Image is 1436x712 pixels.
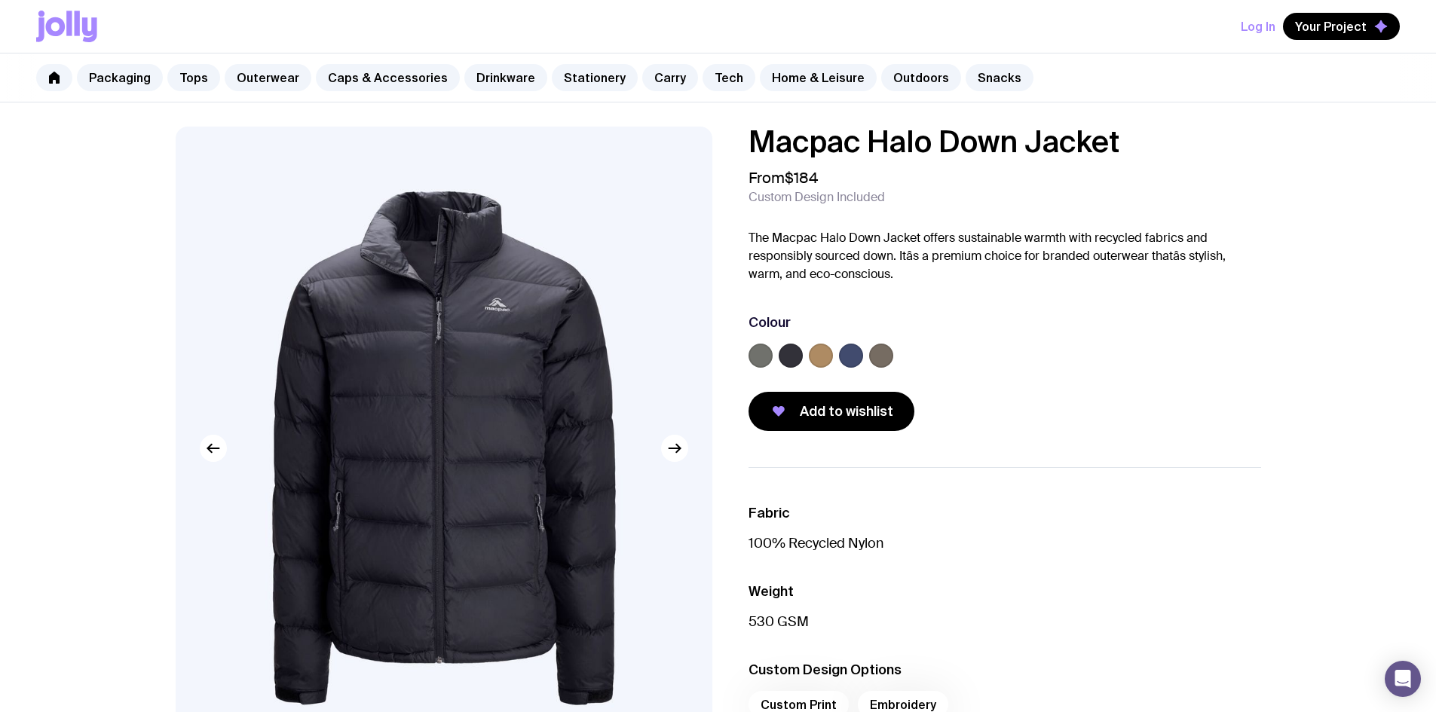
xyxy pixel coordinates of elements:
[77,64,163,91] a: Packaging
[703,64,755,91] a: Tech
[1385,661,1421,697] div: Open Intercom Messenger
[316,64,460,91] a: Caps & Accessories
[881,64,961,91] a: Outdoors
[225,64,311,91] a: Outerwear
[749,127,1261,157] h1: Macpac Halo Down Jacket
[749,190,885,205] span: Custom Design Included
[785,168,818,188] span: $184
[760,64,877,91] a: Home & Leisure
[966,64,1033,91] a: Snacks
[749,613,1261,631] p: 530 GSM
[800,402,893,420] span: Add to wishlist
[749,582,1261,600] h3: Weight
[1241,13,1275,40] button: Log In
[749,504,1261,522] h3: Fabric
[749,169,818,187] span: From
[749,313,791,332] h3: Colour
[464,64,547,91] a: Drinkware
[1283,13,1400,40] button: Your Project
[749,534,1261,552] p: 100% Recycled Nylon
[642,64,698,91] a: Carry
[167,64,220,91] a: Tops
[749,229,1261,283] p: The Macpac Halo Down Jacket offers sustainable warmth with recycled fabrics and responsibly sourc...
[1295,19,1367,34] span: Your Project
[749,392,914,431] button: Add to wishlist
[749,661,1261,679] h3: Custom Design Options
[552,64,638,91] a: Stationery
